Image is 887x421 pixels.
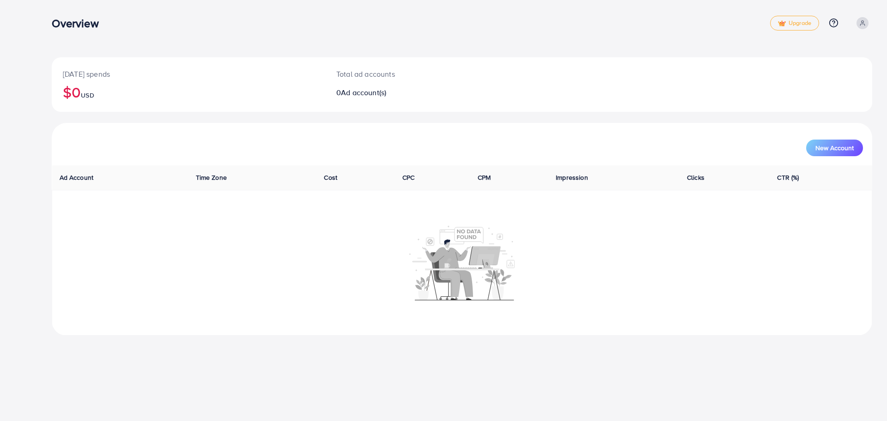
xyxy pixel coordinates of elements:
[778,20,786,27] img: tick
[770,16,819,31] a: tickUpgrade
[324,173,337,182] span: Cost
[63,83,314,101] h2: $0
[778,20,811,27] span: Upgrade
[806,140,863,156] button: New Account
[196,173,227,182] span: Time Zone
[336,68,519,79] p: Total ad accounts
[478,173,491,182] span: CPM
[341,87,386,98] span: Ad account(s)
[777,173,799,182] span: CTR (%)
[81,91,94,100] span: USD
[63,68,314,79] p: [DATE] spends
[687,173,705,182] span: Clicks
[556,173,588,182] span: Impression
[409,225,515,300] img: No account
[60,173,94,182] span: Ad Account
[815,145,854,151] span: New Account
[52,17,106,30] h3: Overview
[336,88,519,97] h2: 0
[402,173,414,182] span: CPC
